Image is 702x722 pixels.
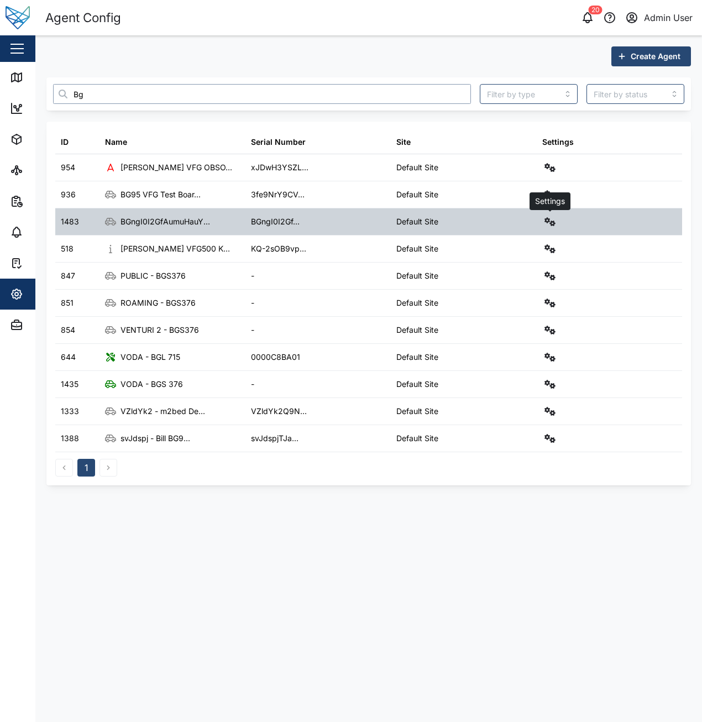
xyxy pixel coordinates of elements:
div: Name [105,136,127,148]
div: Reports [29,195,66,207]
div: 644 [61,351,76,363]
div: VZldYk2Q9N... [251,405,307,417]
div: 518 [61,243,74,255]
div: 847 [61,270,75,282]
div: 854 [61,324,75,336]
div: BG95 VFG Test Boar... [121,189,201,201]
input: Filter by status [586,84,684,104]
div: Admin User [644,11,693,25]
div: 851 [61,297,74,309]
div: VODA - BGL 715 [121,351,180,363]
div: Settings [542,136,574,148]
div: Site [396,136,411,148]
div: 1333 [61,405,79,417]
img: Main Logo [6,6,30,30]
div: 1435 [61,378,78,390]
div: Default Site [396,270,438,282]
div: VZldYk2 - m2bed De... [121,405,205,417]
div: Sites [29,164,55,176]
div: Map [29,71,54,83]
div: Serial Number [251,136,306,148]
div: [PERSON_NAME] VFG OBSO... [121,161,232,174]
div: svJdspjTJa... [251,432,298,444]
div: 1388 [61,432,79,444]
div: BGngI0I2Gf... [251,216,300,228]
div: Admin [29,319,61,331]
div: KQ-2sOB9vp... [251,243,306,255]
div: Default Site [396,216,438,228]
button: Admin User [624,10,693,25]
div: VODA - BGS 376 [121,378,183,390]
div: Default Site [396,161,438,174]
div: Assets [29,133,63,145]
div: 936 [61,189,76,201]
div: svJdspj - Bill BG9... [121,432,190,444]
div: [PERSON_NAME] VFG500 K... [121,243,230,255]
div: Settings [29,288,68,300]
div: 0000C8BA01 [251,351,300,363]
div: Default Site [396,405,438,417]
div: - [251,270,254,282]
input: Filter by type [480,84,578,104]
div: - [251,297,254,309]
div: Default Site [396,351,438,363]
div: 954 [61,161,75,174]
input: Search agent here... [53,84,471,104]
div: VENTURI 2 - BGS376 [121,324,199,336]
div: Dashboard [29,102,78,114]
div: Default Site [396,432,438,444]
div: Default Site [396,297,438,309]
div: 1483 [61,216,79,228]
div: Default Site [396,189,438,201]
div: Default Site [396,243,438,255]
div: Alarms [29,226,63,238]
div: 3fe9NrY9CV... [251,189,305,201]
div: Default Site [396,378,438,390]
div: Tasks [29,257,59,269]
div: - [251,324,254,336]
div: xJDwH3YSZL... [251,161,308,174]
div: - [251,378,254,390]
button: 1 [77,459,95,477]
div: 20 [589,6,603,14]
span: Create Agent [631,47,680,66]
div: Default Site [396,324,438,336]
div: BGngI0I2GfAumuHauY... [121,216,210,228]
div: PUBLIC - BGS376 [121,270,186,282]
div: ROAMING - BGS376 [121,297,196,309]
button: Create Agent [611,46,691,66]
div: Agent Config [45,8,121,28]
div: ID [61,136,69,148]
